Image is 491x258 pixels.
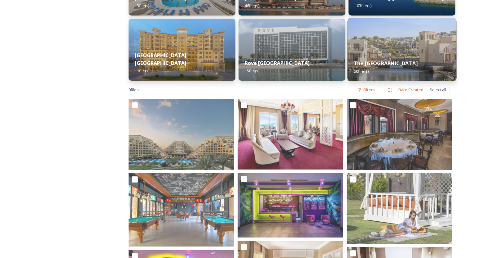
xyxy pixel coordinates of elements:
span: 13 file(s) [135,3,149,8]
span: 46 file(s) [245,3,259,8]
strong: The [GEOGRAPHIC_DATA] [354,60,418,67]
img: 85a5a4ef-4ac6-45f9-945c-f0a7d9fb5190.jpg [348,18,457,81]
div: Filters [355,84,378,96]
span: 11 file(s) [135,68,149,74]
img: Rixos Bab Al Bahr B1J1 King Suite Living Room.jpg [238,99,343,170]
span: 0 file s [129,87,139,93]
span: 103 file(s) [355,3,371,8]
img: Rixos Bab Al Bahr - lifestyle .jpg [347,173,452,243]
img: Lalezar - Rixos Bab Al Bahr restaurants.jpg [347,99,452,170]
img: Rixos Bab Al Bahr B1J1 3 pyramids.jpg [129,99,234,170]
span: 15 file(s) [245,68,259,74]
span: 50 file(s) [354,68,369,74]
img: df74b742-9e19-4a8e-b845-efa8a208ed1c.jpg [239,19,345,81]
strong: Rove [GEOGRAPHIC_DATA] [245,60,310,66]
img: Sports Hub.jpg [129,173,234,247]
img: c62a85eb-184c-4a6d-80b9-5b12159fd14a.jpg [129,19,235,81]
strong: [GEOGRAPHIC_DATA] [GEOGRAPHIC_DATA] [135,52,186,66]
img: Rixos Bab Al Bahr Mojito Bar (1).jpg [238,173,343,238]
div: Date Created [395,84,427,96]
span: Select all [430,87,446,93]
